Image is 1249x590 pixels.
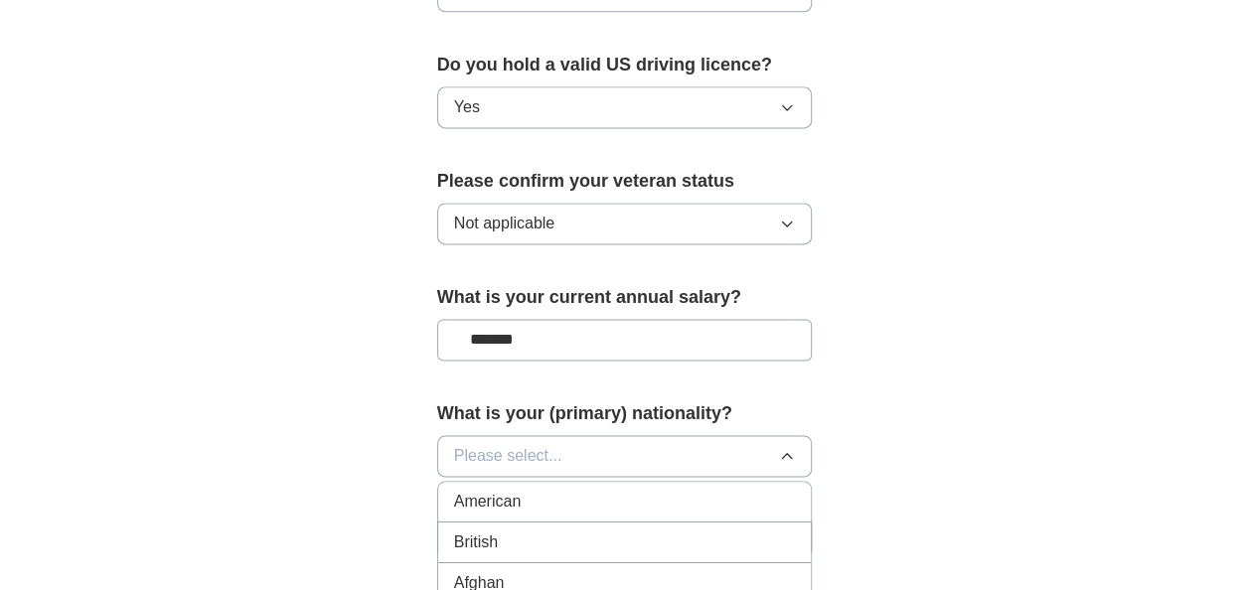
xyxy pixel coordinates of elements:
label: Do you hold a valid US driving licence? [437,52,813,78]
button: Yes [437,86,813,128]
span: Please select... [454,444,562,468]
label: Please confirm your veteran status [437,168,813,195]
span: American [454,490,522,514]
label: What is your (primary) nationality? [437,400,813,427]
span: Yes [454,95,480,119]
span: Not applicable [454,212,554,235]
span: British [454,530,498,554]
label: What is your current annual salary? [437,284,813,311]
button: Please select... [437,435,813,477]
button: Not applicable [437,203,813,244]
